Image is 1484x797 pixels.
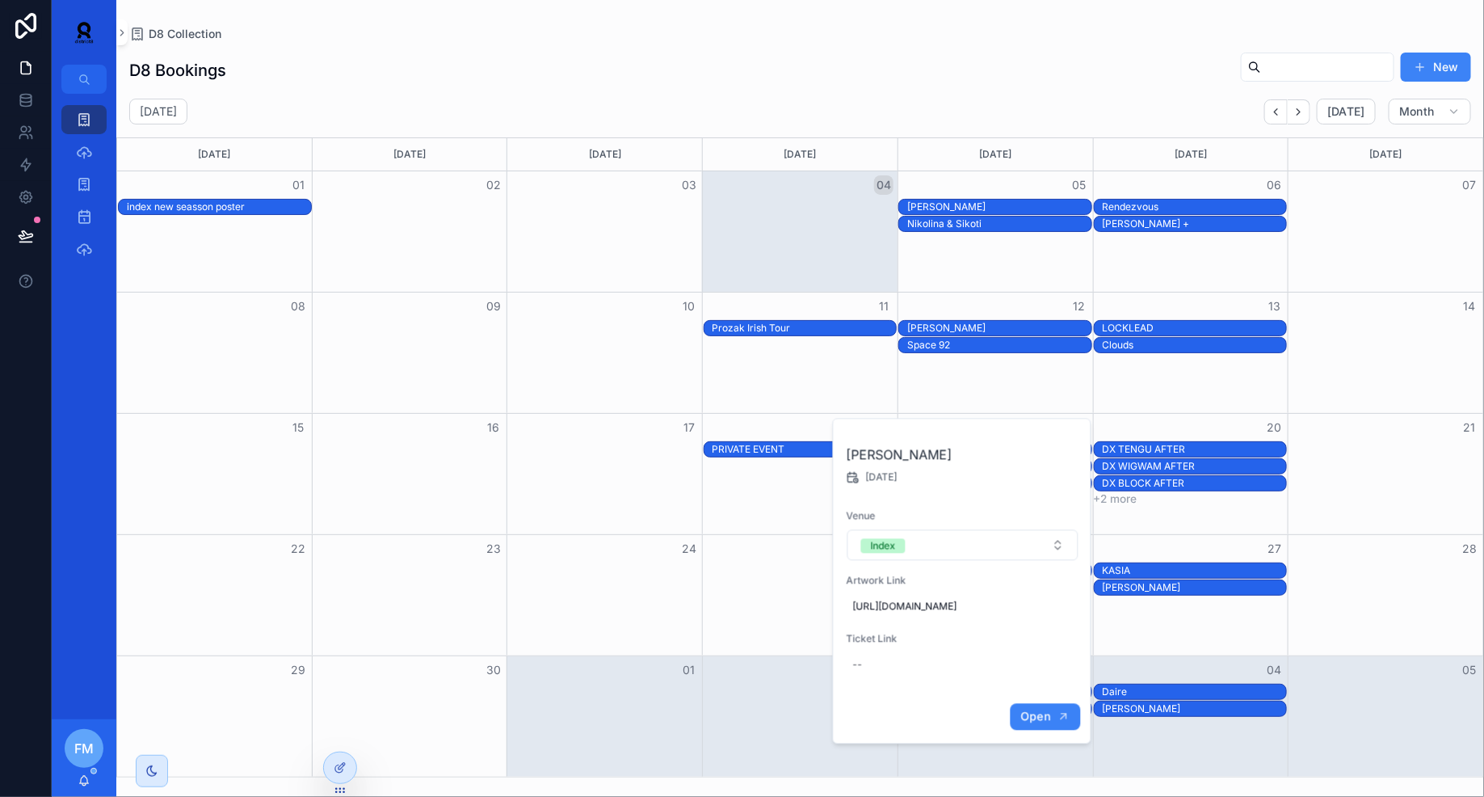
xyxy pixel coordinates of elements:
[289,539,309,559] button: 22
[847,445,1079,465] h2: [PERSON_NAME]
[74,739,94,758] span: FM
[679,175,699,195] button: 03
[1103,702,1287,716] div: Yousuke Yukimatsu
[1010,704,1080,731] button: Open
[847,633,1079,646] span: Ticket Link
[907,339,1091,352] div: Space 92
[1020,710,1050,724] span: Open
[484,539,503,559] button: 23
[289,175,309,195] button: 01
[907,200,1091,214] div: Fatima Hajji
[1103,200,1287,213] div: Rendezvous
[1460,660,1479,680] button: 05
[52,94,116,285] div: scrollable content
[1264,539,1284,559] button: 27
[907,217,1091,230] div: Nikolina & Sikoti
[874,297,893,316] button: 11
[847,530,1078,561] button: Select Button
[1103,460,1287,473] div: DX WIGWAM AFTER
[874,175,893,195] button: 04
[1460,539,1479,559] button: 28
[1264,99,1288,124] button: Back
[1460,418,1479,437] button: 21
[484,660,503,680] button: 30
[1103,459,1287,474] div: DX WIGWAM AFTER
[129,59,226,82] h1: D8 Bookings
[907,321,1091,335] div: SOSA
[1103,338,1287,352] div: Clouds
[1103,217,1287,231] div: Omar +
[847,575,1079,588] span: Artwork Link
[1094,492,1137,505] button: +2 more
[289,660,309,680] button: 29
[871,539,896,554] div: Index
[1070,297,1089,316] button: 12
[713,442,897,457] div: PRIVATE EVENT
[1264,175,1284,195] button: 06
[127,200,311,214] div: index new seasson poster
[1103,443,1287,456] div: DX TENGU AFTER
[1460,175,1479,195] button: 07
[65,19,103,45] img: App logo
[1399,104,1435,119] span: Month
[1103,217,1287,230] div: [PERSON_NAME] +
[1103,702,1287,715] div: [PERSON_NAME]
[1288,99,1310,124] button: Next
[847,510,1079,523] span: Venue
[713,321,897,335] div: Prozak Irish Tour
[679,660,699,680] button: 01
[1103,564,1287,577] div: KASIA
[1103,476,1287,491] div: DX BLOCK AFTER
[1389,99,1471,124] button: Month
[1460,297,1479,316] button: 14
[1401,53,1471,82] button: New
[1103,563,1287,578] div: KASIA
[679,539,699,559] button: 24
[510,138,700,171] div: [DATE]
[1317,99,1376,124] button: [DATE]
[1327,104,1365,119] span: [DATE]
[127,200,311,213] div: index new seasson poster
[1103,321,1287,335] div: LOCKLEAD
[1103,442,1287,457] div: DX TENGU AFTER
[907,338,1091,352] div: Space 92
[484,297,503,316] button: 09
[1103,581,1287,594] div: [PERSON_NAME]
[713,322,897,335] div: Prozak Irish Tour
[1103,580,1287,595] div: Dom Whiting
[679,297,699,316] button: 10
[1103,322,1287,335] div: LOCKLEAD
[866,471,898,484] span: [DATE]
[1103,477,1287,490] div: DX BLOCK AFTER
[1096,138,1286,171] div: [DATE]
[1264,297,1284,316] button: 13
[907,322,1091,335] div: [PERSON_NAME]
[129,26,221,42] a: D8 Collection
[149,26,221,42] span: D8 Collection
[853,659,863,672] div: --
[289,418,309,437] button: 15
[1103,200,1287,214] div: Rendezvous
[907,200,1091,213] div: [PERSON_NAME]
[1070,175,1089,195] button: 05
[315,138,505,171] div: [DATE]
[140,103,177,120] h2: [DATE]
[1291,138,1481,171] div: [DATE]
[679,418,699,437] button: 17
[116,137,1484,778] div: Month View
[1264,660,1284,680] button: 04
[289,297,309,316] button: 08
[1103,685,1287,699] div: Daire
[484,418,503,437] button: 16
[907,217,1091,231] div: Nikolina & Sikoti
[484,175,503,195] button: 02
[120,138,309,171] div: [DATE]
[901,138,1091,171] div: [DATE]
[1264,418,1284,437] button: 20
[705,138,895,171] div: [DATE]
[1103,339,1287,352] div: Clouds
[853,601,1073,614] span: [URL][DOMAIN_NAME]
[1103,685,1287,698] div: Daire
